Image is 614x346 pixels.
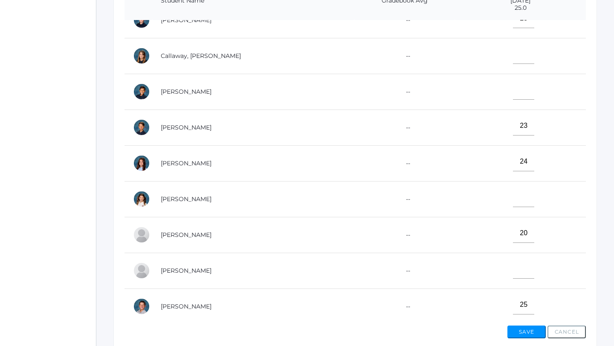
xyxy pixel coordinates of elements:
[354,253,455,288] td: --
[161,88,211,95] a: [PERSON_NAME]
[161,124,211,131] a: [PERSON_NAME]
[161,303,211,310] a: [PERSON_NAME]
[354,288,455,324] td: --
[547,326,586,338] button: Cancel
[354,181,455,217] td: --
[507,326,546,338] button: Save
[133,155,150,172] div: Kadyn Ehrlich
[133,298,150,315] div: Levi Herrera
[161,231,211,239] a: [PERSON_NAME]
[161,159,211,167] a: [PERSON_NAME]
[133,190,150,208] div: Ceylee Ekdahl
[463,4,577,12] span: 25.0
[133,83,150,100] div: Gunnar Carey
[133,47,150,64] div: Kennedy Callaway
[354,38,455,74] td: --
[354,2,455,38] td: --
[133,226,150,243] div: Pauline Harris
[354,145,455,181] td: --
[161,195,211,203] a: [PERSON_NAME]
[354,110,455,145] td: --
[161,52,241,60] a: Callaway, [PERSON_NAME]
[133,12,150,29] div: Elliot Burke
[354,74,455,110] td: --
[354,217,455,253] td: --
[133,262,150,279] div: Eli Henry
[133,119,150,136] div: Levi Dailey-Langin
[161,267,211,274] a: [PERSON_NAME]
